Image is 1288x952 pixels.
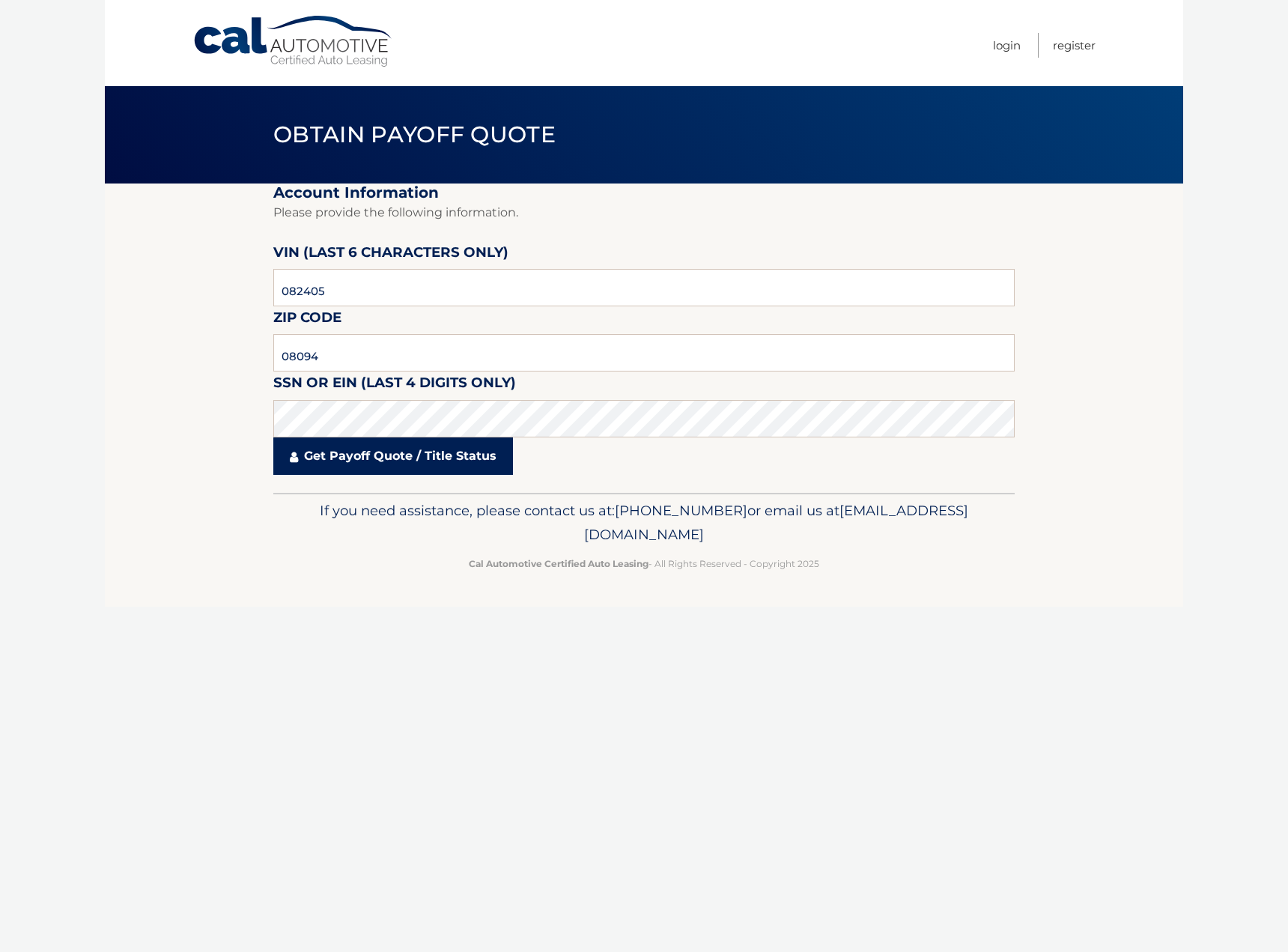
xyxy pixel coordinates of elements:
[273,372,516,399] label: SSN or EIN (last 4 digits only)
[273,241,508,269] label: VIN (last 6 characters only)
[273,306,341,334] label: Zip Code
[469,558,648,569] strong: Cal Automotive Certified Auto Leasing
[283,556,1005,571] p: - All Rights Reserved - Copyright 2025
[273,202,1015,223] p: Please provide the following information.
[192,15,395,68] a: Cal Automotive
[273,184,1015,202] h2: Account Information
[273,121,556,148] span: Obtain Payoff Quote
[273,437,513,475] a: Get Payoff Quote / Title Status
[283,499,1005,547] p: If you need assistance, please contact us at: or email us at
[1053,33,1096,58] a: Register
[993,33,1021,58] a: Login
[615,502,747,519] span: [PHONE_NUMBER]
